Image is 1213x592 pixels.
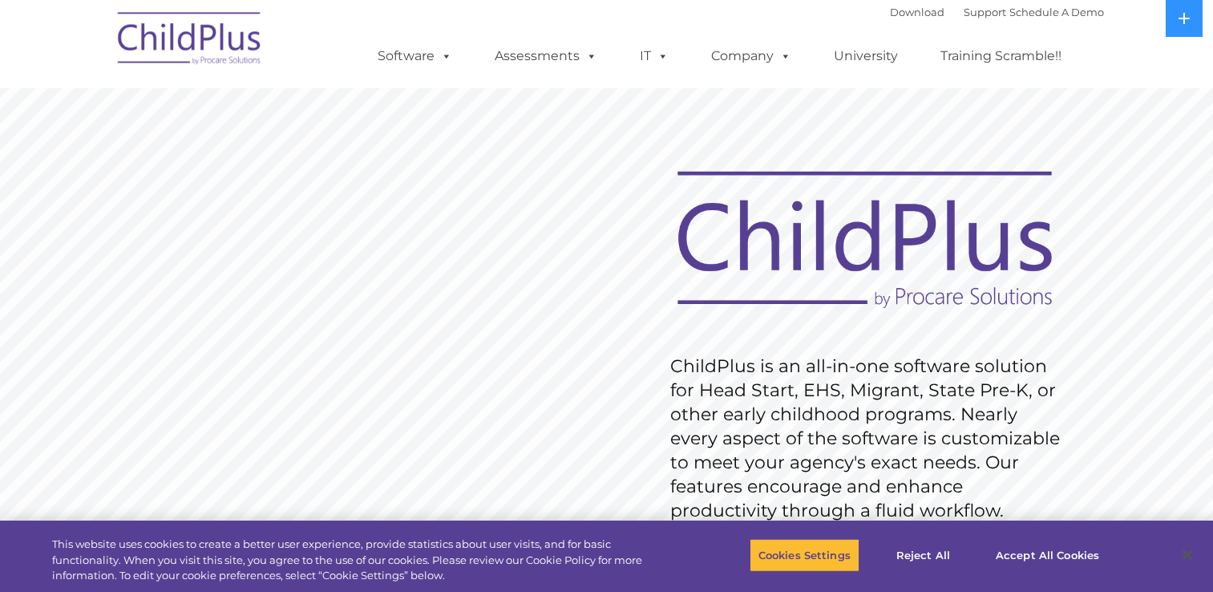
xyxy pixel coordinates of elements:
[110,1,270,81] img: ChildPlus by Procare Solutions
[987,538,1108,572] button: Accept All Cookies
[670,355,1068,523] rs-layer: ChildPlus is an all-in-one software solution for Head Start, EHS, Migrant, State Pre-K, or other ...
[479,40,613,72] a: Assessments
[818,40,914,72] a: University
[890,6,944,18] a: Download
[924,40,1078,72] a: Training Scramble!!
[695,40,807,72] a: Company
[1009,6,1104,18] a: Schedule A Demo
[1170,537,1205,573] button: Close
[964,6,1006,18] a: Support
[624,40,685,72] a: IT
[873,538,973,572] button: Reject All
[890,6,1104,18] font: |
[52,537,667,584] div: This website uses cookies to create a better user experience, provide statistics about user visit...
[362,40,468,72] a: Software
[750,538,859,572] button: Cookies Settings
